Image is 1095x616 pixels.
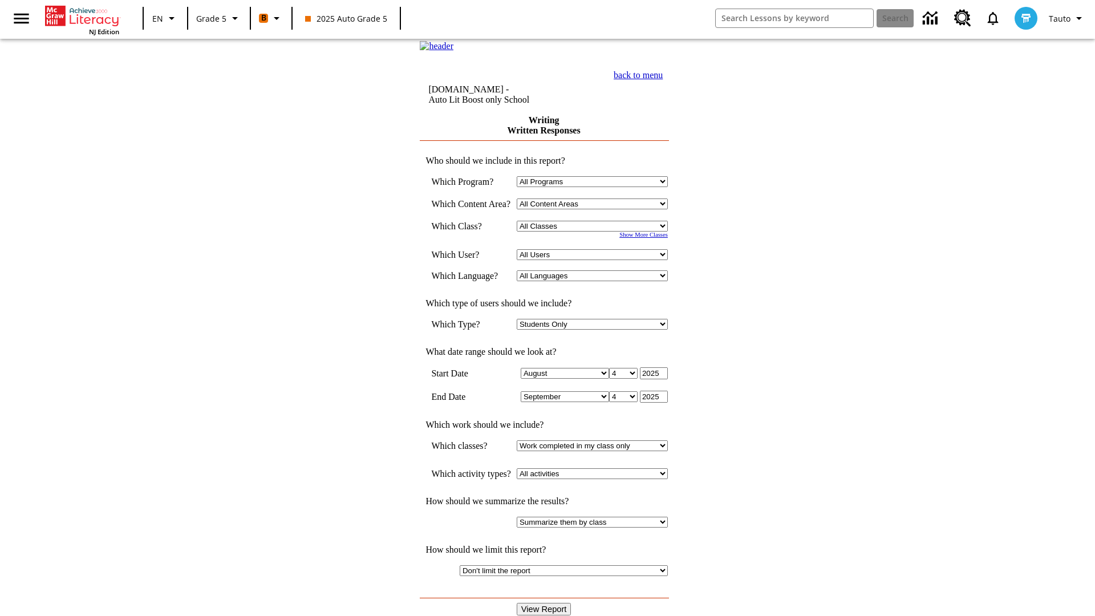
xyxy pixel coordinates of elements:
button: Select a new avatar [1008,3,1044,33]
a: Show More Classes [619,232,668,238]
td: Which Class? [431,221,511,232]
td: Who should we include in this report? [420,156,668,166]
td: Which work should we include? [420,420,668,430]
button: Language: EN, Select a language [147,8,184,29]
a: Data Center [916,3,947,34]
img: avatar image [1015,7,1037,30]
span: Grade 5 [196,13,226,25]
td: How should we summarize the results? [420,496,668,506]
span: 2025 Auto Grade 5 [305,13,387,25]
td: Which Program? [431,176,511,187]
input: View Report [517,603,571,615]
td: Which Type? [431,319,511,330]
nobr: Auto Lit Boost only School [428,95,529,104]
span: B [261,11,266,25]
td: Which activity types? [431,468,511,479]
img: header [420,41,453,51]
span: EN [152,13,163,25]
span: NJ Edition [89,27,119,36]
td: Which Language? [431,270,511,281]
a: Writing Written Responses [508,115,581,135]
span: Tauto [1049,13,1070,25]
td: Which User? [431,249,511,260]
a: Notifications [978,3,1008,33]
button: Profile/Settings [1044,8,1090,29]
input: search field [716,9,873,27]
td: [DOMAIN_NAME] - [428,84,573,105]
td: Which type of users should we include? [420,298,668,309]
div: Home [45,3,119,36]
td: Which classes? [431,440,511,451]
td: How should we limit this report? [420,545,668,555]
nobr: Which Content Area? [431,199,510,209]
button: Boost Class color is orange. Change class color [254,8,288,29]
td: End Date [431,391,511,403]
a: Resource Center, Will open in new tab [947,3,978,34]
button: Grade: Grade 5, Select a grade [192,8,246,29]
td: What date range should we look at? [420,347,668,357]
a: back to menu [614,70,663,80]
button: Open side menu [5,2,38,35]
td: Start Date [431,367,511,379]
